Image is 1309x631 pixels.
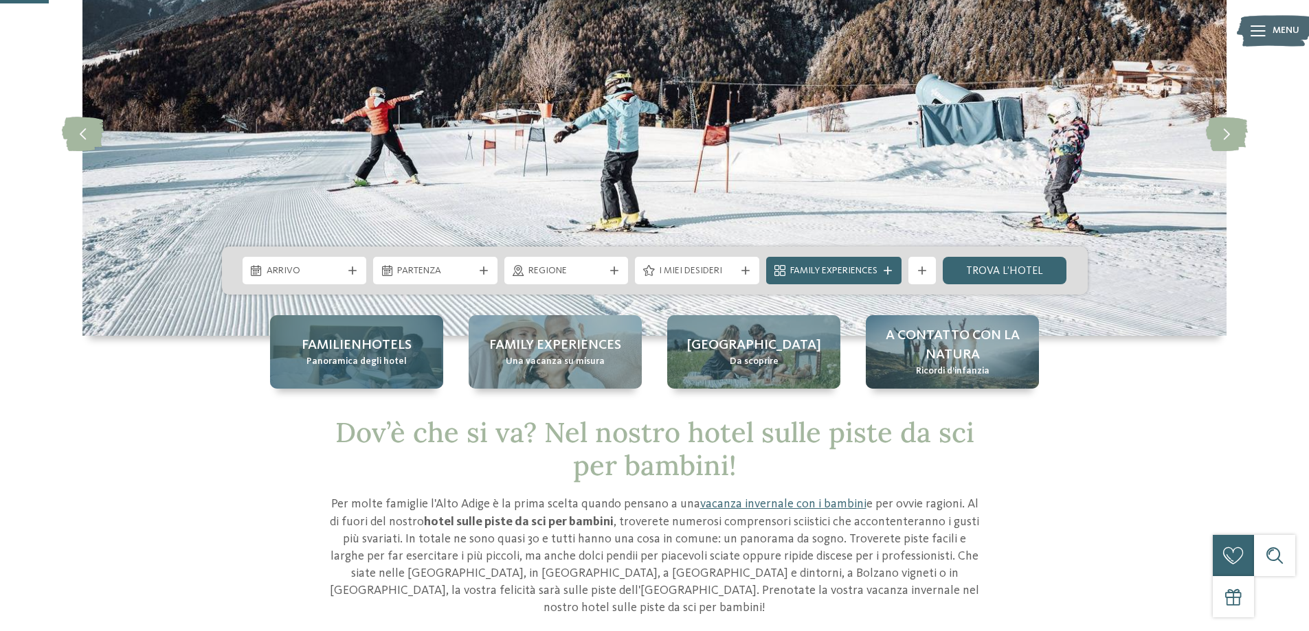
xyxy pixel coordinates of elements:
a: Hotel sulle piste da sci per bambini: divertimento senza confini A contatto con la natura Ricordi... [866,315,1039,389]
span: Una vacanza su misura [506,355,605,369]
span: Regione [528,264,605,278]
span: Family Experiences [790,264,877,278]
span: Dov’è che si va? Nel nostro hotel sulle piste da sci per bambini! [335,415,974,483]
span: [GEOGRAPHIC_DATA] [687,336,821,355]
span: Partenza [397,264,473,278]
a: Hotel sulle piste da sci per bambini: divertimento senza confini [GEOGRAPHIC_DATA] Da scoprire [667,315,840,389]
a: vacanza invernale con i bambini [700,498,866,510]
span: Family experiences [489,336,621,355]
span: Arrivo [267,264,343,278]
span: A contatto con la natura [880,326,1025,365]
a: Hotel sulle piste da sci per bambini: divertimento senza confini Family experiences Una vacanza s... [469,315,642,389]
span: Panoramica degli hotel [306,355,407,369]
span: I miei desideri [659,264,735,278]
p: Per molte famiglie l'Alto Adige è la prima scelta quando pensano a una e per ovvie ragioni. Al di... [328,496,981,617]
strong: hotel sulle piste da sci per bambini [424,516,614,528]
span: Ricordi d’infanzia [916,365,989,378]
a: Hotel sulle piste da sci per bambini: divertimento senza confini Familienhotels Panoramica degli ... [270,315,443,389]
span: Familienhotels [302,336,412,355]
span: Da scoprire [730,355,779,369]
a: trova l’hotel [943,257,1067,284]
